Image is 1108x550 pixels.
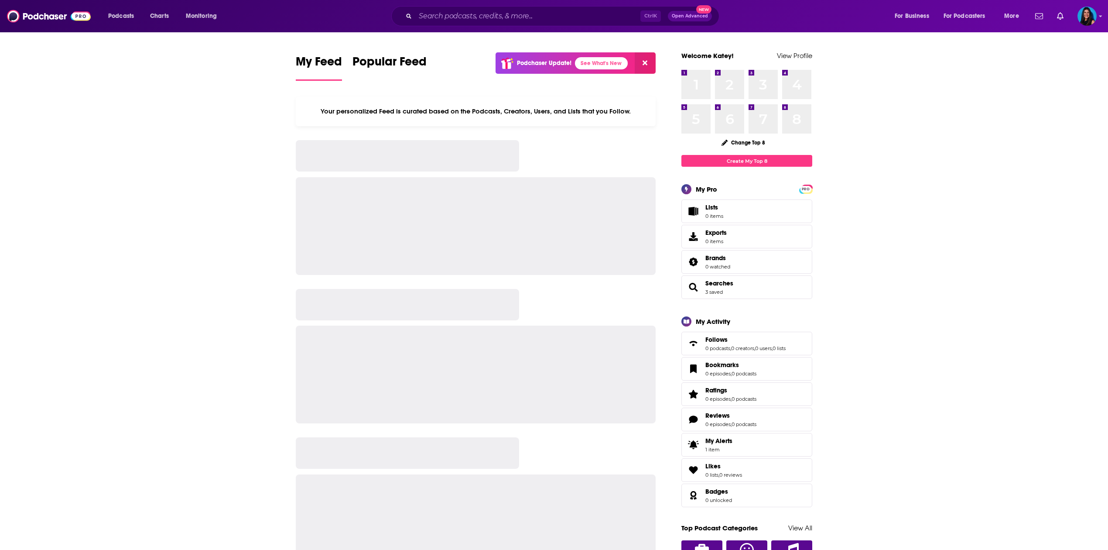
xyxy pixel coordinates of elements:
a: Welcome Katey! [681,52,734,60]
a: 3 saved [705,289,723,295]
span: Brands [705,254,726,262]
a: Exports [681,225,812,248]
a: Reviews [684,413,702,426]
a: 0 users [755,345,772,351]
span: Likes [705,462,721,470]
span: Follows [681,332,812,355]
a: 0 episodes [705,371,731,377]
a: 0 episodes [705,421,731,427]
span: 0 items [705,238,727,244]
div: My Pro [696,185,717,193]
span: For Business [895,10,929,22]
a: Searches [705,279,733,287]
a: View Profile [777,52,812,60]
span: Charts [150,10,169,22]
span: Follows [705,336,728,344]
a: Brands [684,256,702,268]
span: Likes [681,458,812,482]
span: Monitoring [186,10,217,22]
a: Show notifications dropdown [1032,9,1046,24]
span: , [754,345,755,351]
a: PRO [800,186,811,192]
a: Badges [705,488,732,495]
span: Ctrl K [640,10,661,22]
a: My Feed [296,54,342,81]
span: For Podcasters [944,10,985,22]
a: Searches [684,281,702,293]
img: User Profile [1077,7,1097,26]
a: 0 lists [705,472,718,478]
a: 0 podcasts [732,371,756,377]
span: My Alerts [684,439,702,451]
span: Reviews [681,408,812,431]
span: Exports [705,229,727,237]
span: Ratings [705,386,727,394]
span: Open Advanced [672,14,708,18]
input: Search podcasts, credits, & more... [415,9,640,23]
span: Lists [684,205,702,217]
a: 0 episodes [705,396,731,402]
a: 0 podcasts [705,345,730,351]
a: Show notifications dropdown [1053,9,1067,24]
span: Lists [705,203,723,211]
span: My Alerts [705,437,732,445]
span: Ratings [681,382,812,406]
span: Reviews [705,412,730,419]
a: 0 podcasts [732,421,756,427]
a: Bookmarks [684,363,702,375]
button: open menu [998,9,1030,23]
a: See What's New [575,57,628,69]
span: New [696,5,712,14]
a: Badges [684,489,702,502]
p: Podchaser Update! [517,59,571,67]
span: My Feed [296,54,342,74]
span: , [718,472,719,478]
span: Logged in as kateyquinn [1077,7,1097,26]
a: Brands [705,254,730,262]
span: Bookmarks [681,357,812,381]
a: 0 unlocked [705,497,732,503]
span: Searches [681,275,812,299]
span: Lists [705,203,718,211]
span: PRO [800,186,811,192]
a: Ratings [705,386,756,394]
div: Your personalized Feed is curated based on the Podcasts, Creators, Users, and Lists that you Follow. [296,96,656,126]
a: 0 lists [773,345,786,351]
span: Podcasts [108,10,134,22]
span: Bookmarks [705,361,739,369]
a: 0 reviews [719,472,742,478]
a: Top Podcast Categories [681,524,758,532]
span: , [730,345,731,351]
span: Badges [681,484,812,507]
a: Bookmarks [705,361,756,369]
a: Likes [684,464,702,476]
a: 0 podcasts [732,396,756,402]
span: 1 item [705,447,732,453]
a: Follows [684,337,702,350]
span: More [1004,10,1019,22]
a: Create My Top 8 [681,155,812,167]
a: 0 watched [705,264,730,270]
button: Open AdvancedNew [668,11,712,21]
button: open menu [102,9,145,23]
button: Change Top 8 [716,137,770,148]
span: Exports [684,230,702,243]
a: 0 creators [731,345,754,351]
span: Brands [681,250,812,274]
a: Lists [681,199,812,223]
img: Podchaser - Follow, Share and Rate Podcasts [7,8,91,24]
button: open menu [180,9,228,23]
a: Ratings [684,388,702,400]
div: My Activity [696,317,730,326]
span: 0 items [705,213,723,219]
button: open menu [938,9,998,23]
button: Show profile menu [1077,7,1097,26]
